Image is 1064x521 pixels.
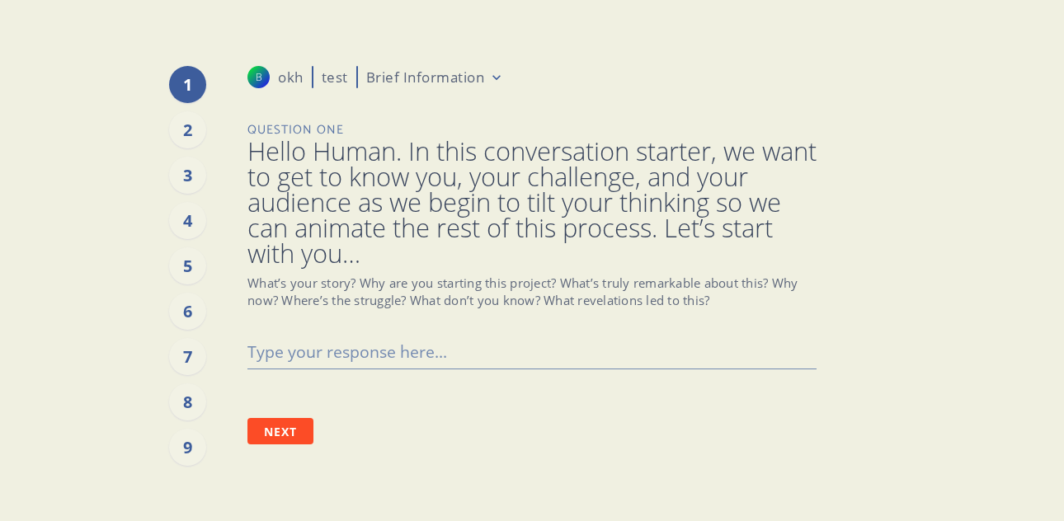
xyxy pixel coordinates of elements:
[169,111,206,148] div: 2
[247,418,313,444] button: Next
[366,68,485,87] p: Brief Information
[247,138,817,266] span: Hello Human. In this conversation starter, we want to get to know you, your challenge, and your a...
[169,293,206,330] div: 6
[366,68,506,87] button: Brief Information
[247,66,270,88] div: B
[169,66,206,103] div: 1
[169,338,206,375] div: 7
[169,383,206,420] div: 8
[278,68,304,87] p: okh
[169,247,206,284] div: 5
[169,429,206,466] div: 9
[169,202,206,239] div: 4
[322,68,348,87] p: test
[247,275,817,309] p: What’s your story? Why are you starting this project? What’s truly remarkable about this? Why now...
[247,121,817,138] p: Question One
[169,157,206,194] div: 3
[247,66,270,88] svg: b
